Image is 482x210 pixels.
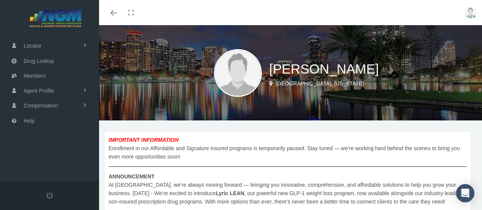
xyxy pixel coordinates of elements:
img: user-placeholder.jpg [214,49,262,97]
span: Help [24,114,35,128]
span: [GEOGRAPHIC_DATA], [US_STATE] [275,80,364,87]
b: Lyric LEAN [216,190,244,196]
span: Drug Lookup [24,54,54,68]
span: [PERSON_NAME] [269,61,379,76]
span: Locator [24,38,42,53]
span: Agent Profile [24,83,54,98]
span: Compensation [24,98,58,113]
img: NATIONAL GROUP MARKETING [10,8,101,27]
b: IMPORTANT INFORMATION [109,137,179,143]
img: user-placeholder.jpg [465,7,476,18]
b: ANNOUNCEMENT [109,173,155,180]
div: Open Intercom Messenger [456,184,474,202]
span: Members [24,69,46,83]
